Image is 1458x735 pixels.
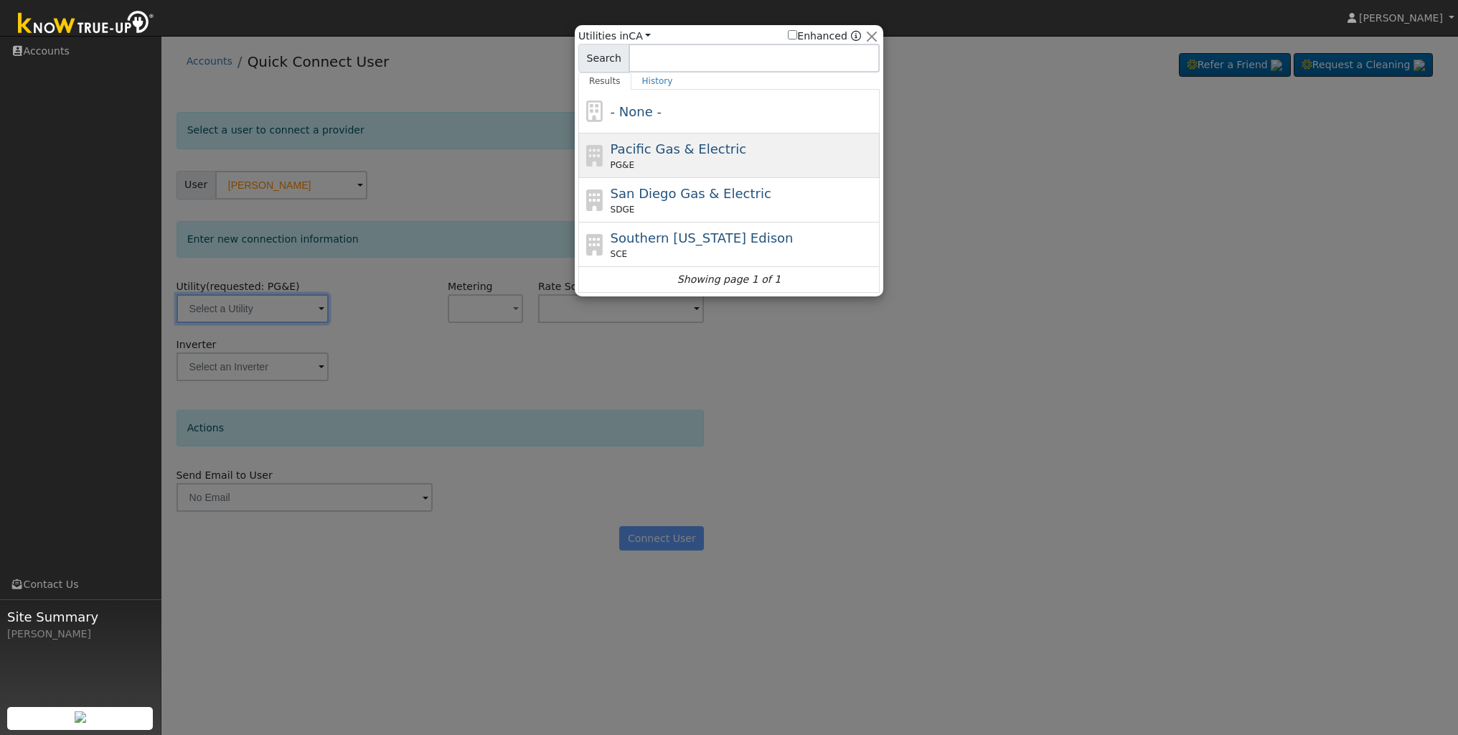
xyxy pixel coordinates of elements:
[1359,12,1443,24] span: [PERSON_NAME]
[631,72,684,90] a: History
[578,29,651,44] span: Utilities in
[611,186,771,201] span: San Diego Gas & Electric
[611,104,662,119] span: - None -
[578,44,629,72] span: Search
[629,30,651,42] a: CA
[7,627,154,642] div: [PERSON_NAME]
[788,30,797,39] input: Enhanced
[7,607,154,627] span: Site Summary
[11,8,161,40] img: Know True-Up
[611,159,634,172] span: PG&E
[788,29,861,44] span: Show enhanced providers
[611,141,746,156] span: Pacific Gas & Electric
[611,248,628,261] span: SCE
[611,230,794,245] span: Southern [US_STATE] Edison
[677,272,781,287] i: Showing page 1 of 1
[851,30,861,42] a: Enhanced Providers
[788,29,847,44] label: Enhanced
[611,203,635,216] span: SDGE
[75,711,86,723] img: retrieve
[578,72,631,90] a: Results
